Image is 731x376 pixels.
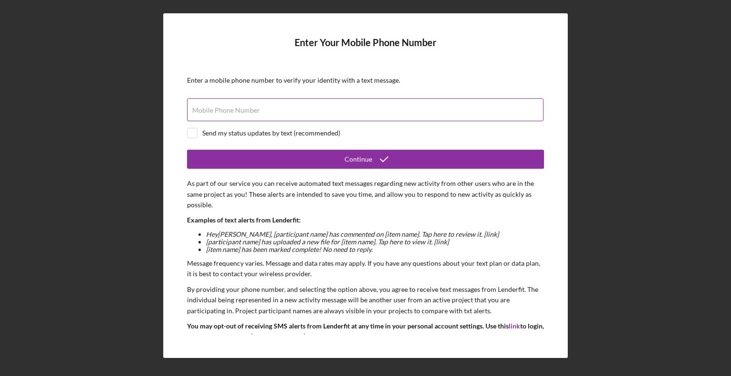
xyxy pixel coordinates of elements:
div: Enter a mobile phone number to verify your identity with a text message. [187,77,544,84]
a: [DOMAIN_NAME] [251,332,306,340]
h4: Enter Your Mobile Phone Number [187,37,544,62]
li: Hey [PERSON_NAME] , [participant name] has commented on [item name]. Tap here to review it. [link] [206,231,544,238]
label: Mobile Phone Number [192,106,260,114]
p: Examples of text alerts from Lenderfit: [187,215,544,225]
p: Message frequency varies. Message and data rates may apply. If you have any questions about your ... [187,258,544,280]
button: Continue [187,150,544,169]
li: [item name] has been marked complete! No need to reply. [206,246,544,253]
div: Send my status updates by text (recommended) [202,129,340,137]
p: As part of our service you can receive automated text messages regarding new activity from other ... [187,178,544,210]
li: [participant name] has uploaded a new file for [item name]. Tap here to view it. [link] [206,238,544,246]
div: Continue [345,150,372,169]
a: link [509,322,520,330]
p: You may opt-out of receiving SMS alerts from Lenderfit at any time in your personal account setti... [187,321,544,364]
p: By providing your phone number, and selecting the option above, you agree to receive text message... [187,284,544,316]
